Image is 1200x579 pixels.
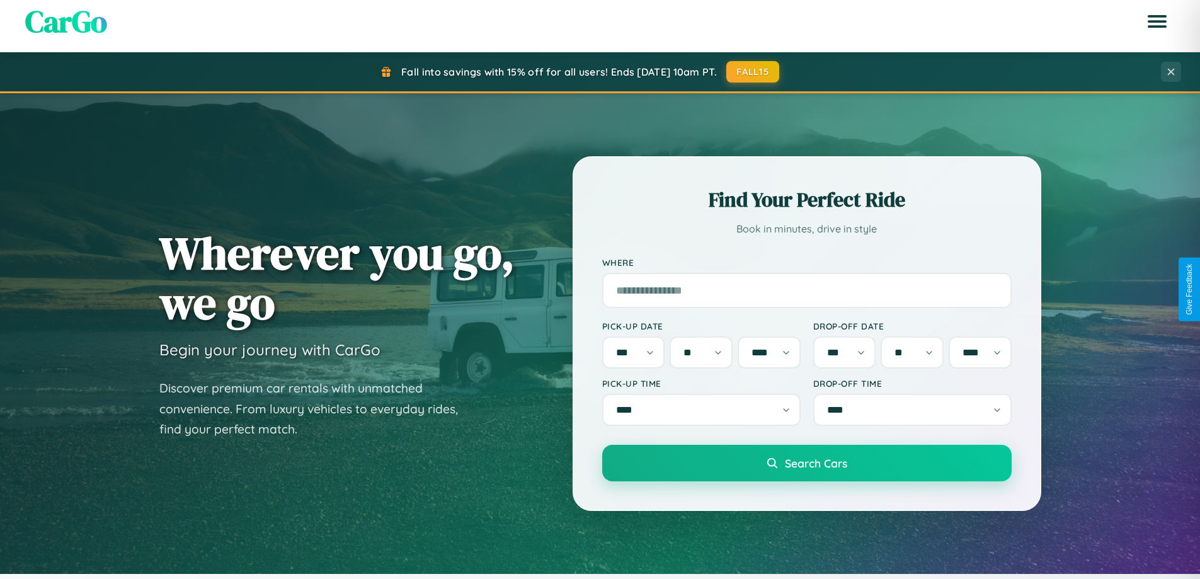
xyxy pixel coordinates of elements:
h1: Wherever you go, we go [159,228,515,328]
label: Pick-up Time [602,378,801,389]
p: Book in minutes, drive in style [602,220,1012,238]
label: Drop-off Time [813,378,1012,389]
span: Fall into savings with 15% off for all users! Ends [DATE] 10am PT. [401,66,717,78]
label: Drop-off Date [813,321,1012,331]
span: CarGo [25,1,107,42]
button: Search Cars [602,445,1012,481]
div: Give Feedback [1185,264,1194,315]
h2: Find Your Perfect Ride [602,186,1012,214]
span: Search Cars [785,456,847,470]
label: Where [602,257,1012,268]
button: Open menu [1140,4,1175,39]
h3: Begin your journey with CarGo [159,340,380,359]
label: Pick-up Date [602,321,801,331]
p: Discover premium car rentals with unmatched convenience. From luxury vehicles to everyday rides, ... [159,378,474,440]
button: FALL15 [726,61,779,83]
